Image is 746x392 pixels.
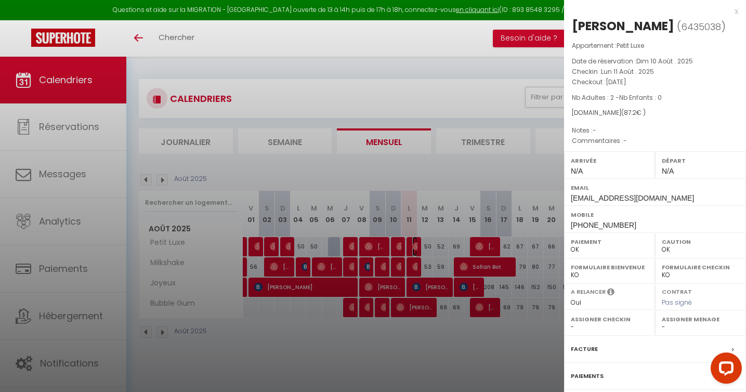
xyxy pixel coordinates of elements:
[572,56,738,67] p: Date de réservation :
[571,314,648,324] label: Assigner Checkin
[571,182,739,193] label: Email
[572,41,738,51] p: Appartement :
[593,126,596,135] span: -
[607,288,614,299] i: Sélectionner OUI si vous souhaiter envoyer les séquences de messages post-checkout
[571,288,606,296] label: A relancer
[623,136,627,145] span: -
[702,348,746,392] iframe: LiveChat chat widget
[662,314,739,324] label: Assigner Menage
[572,67,738,77] p: Checkin :
[571,155,648,166] label: Arrivée
[571,237,648,247] label: Paiement
[662,237,739,247] label: Caution
[571,221,636,229] span: [PHONE_NUMBER]
[571,344,598,355] label: Facture
[571,210,739,220] label: Mobile
[572,108,738,118] div: [DOMAIN_NAME]
[601,67,654,76] span: Lun 11 Août . 2025
[662,155,739,166] label: Départ
[662,262,739,272] label: Formulaire Checkin
[572,93,662,102] span: Nb Adultes : 2 -
[606,77,626,86] span: [DATE]
[571,167,583,175] span: N/A
[619,93,662,102] span: Nb Enfants : 0
[677,19,726,34] span: ( )
[662,298,692,307] span: Pas signé
[572,136,738,146] p: Commentaires :
[662,167,674,175] span: N/A
[571,194,694,202] span: [EMAIL_ADDRESS][DOMAIN_NAME]
[662,288,692,294] label: Contrat
[636,57,693,66] span: Dim 10 Août . 2025
[571,262,648,272] label: Formulaire Bienvenue
[621,108,646,117] span: ( € )
[681,20,721,33] span: 6435038
[572,18,674,34] div: [PERSON_NAME]
[564,5,738,18] div: x
[572,125,738,136] p: Notes :
[572,77,738,87] p: Checkout :
[617,41,644,50] span: Petit Luxe
[571,371,604,382] label: Paiements
[624,108,636,117] span: 87.2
